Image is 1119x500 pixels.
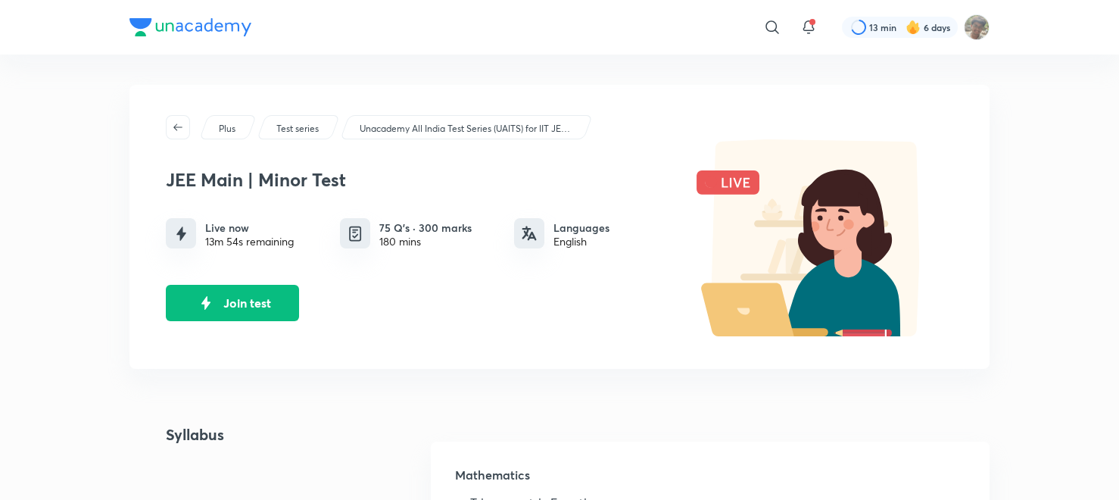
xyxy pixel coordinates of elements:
[379,236,472,248] div: 180 mins
[195,292,217,314] img: live-icon
[681,139,953,336] img: live
[905,20,921,35] img: streak
[357,122,575,136] a: Unacademy All India Test Series (UAITS) for IIT JEE -Class 11th
[219,122,235,136] p: Plus
[217,122,238,136] a: Plus
[553,236,609,248] div: English
[964,14,990,40] img: Shashwat Mathur
[379,220,472,236] h6: 75 Q’s · 300 marks
[276,122,319,136] p: Test series
[166,285,299,321] button: Join test
[455,466,965,496] h5: Mathematics
[172,224,191,243] img: live-icon
[274,122,322,136] a: Test series
[522,226,537,241] img: languages
[205,236,294,248] div: 13m 54s remaining
[129,18,251,36] img: Company Logo
[205,220,294,236] h6: Live now
[166,169,673,191] h3: JEE Main | Minor Test
[553,220,609,236] h6: Languages
[346,224,365,243] img: quiz info
[360,122,572,136] p: Unacademy All India Test Series (UAITS) for IIT JEE -Class 11th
